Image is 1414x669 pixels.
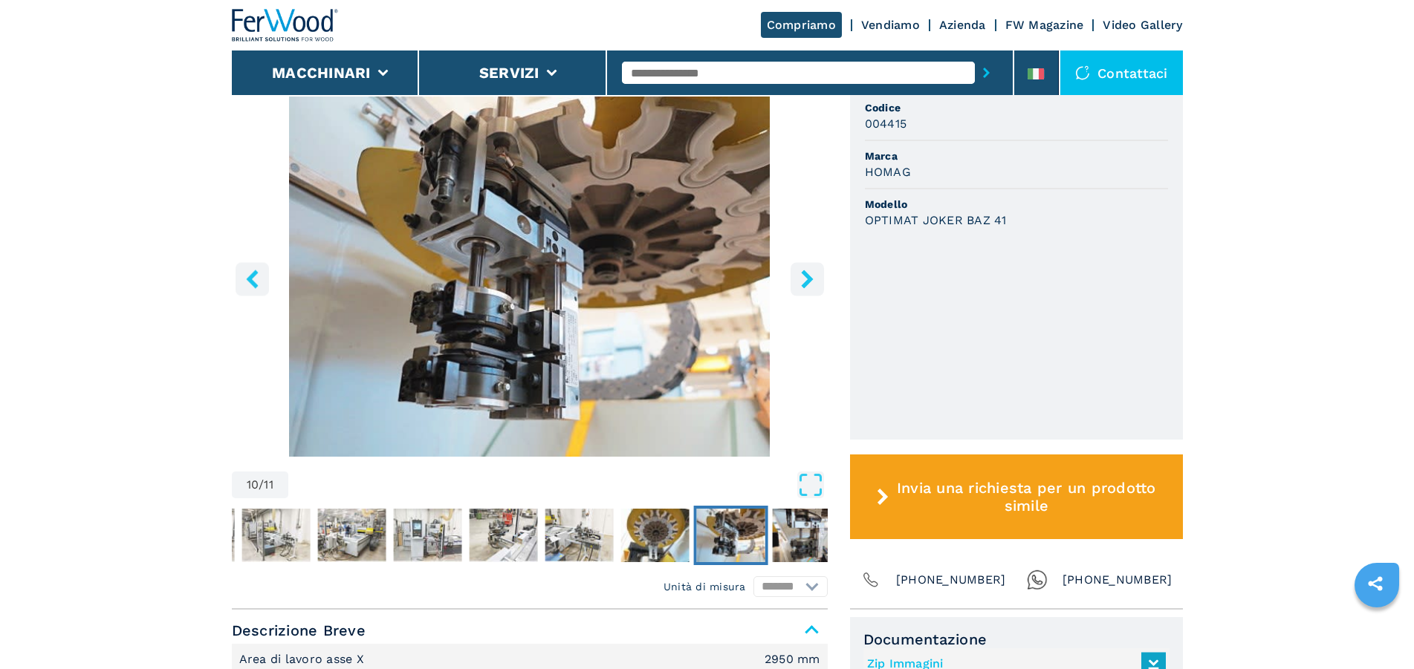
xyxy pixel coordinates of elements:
[865,197,1168,212] span: Modello
[239,651,369,668] p: Area di lavoro asse X
[664,579,746,594] em: Unità di misura
[861,18,920,32] a: Vendiamo
[620,509,689,562] img: 4e07c123dab5aba9afb993b7922a58cb
[1063,570,1173,590] span: [PHONE_NUMBER]
[292,471,824,498] button: Open Fullscreen
[860,570,881,590] img: Phone
[314,506,389,565] button: Go to Slide 5
[241,509,310,562] img: b64631d3d7f8e86ae2cb7ffef70e8590
[232,97,828,457] div: Go to Slide 10
[696,509,765,562] img: eac39b73362d6da4af11b83f1ab47b19
[617,506,692,565] button: Go to Slide 9
[939,18,986,32] a: Azienda
[865,100,1168,115] span: Codice
[393,509,461,562] img: e81fb202c2bc1bb7c2a90504fe7035c3
[865,212,1007,229] h3: OPTIMAT JOKER BAZ 41
[317,509,386,562] img: c631f527e97b8beb60b2a16a47bb4b5f
[236,262,269,296] button: left-button
[1351,602,1403,658] iframe: Chat
[791,262,824,296] button: right-button
[479,64,539,82] button: Servizi
[895,479,1158,515] span: Invia una richiesta per un prodotto simile
[390,506,464,565] button: Go to Slide 6
[87,506,683,565] nav: Thumbnail Navigation
[1357,565,1394,602] a: sharethis
[247,479,259,491] span: 10
[693,506,768,565] button: Go to Slide 10
[772,509,840,562] img: cbcc97b6a47dba77aa94f29fe1949085
[272,64,371,82] button: Macchinari
[239,506,313,565] button: Go to Slide 4
[865,115,907,132] h3: 004415
[163,506,237,565] button: Go to Slide 3
[769,506,843,565] button: Go to Slide 11
[1103,18,1182,32] a: Video Gallery
[469,509,537,562] img: 3fc8abdfdb18f880f7bf07b08ef0f115
[232,97,828,457] img: Centro di lavoro a Bordare HOMAG OPTIMAT JOKER BAZ 41
[264,479,273,491] span: 11
[896,570,1006,590] span: [PHONE_NUMBER]
[232,617,828,644] span: Descrizione Breve
[1027,570,1048,590] img: Whatsapp
[166,509,234,562] img: e6b2fa56de93264109bc17262bffebb3
[865,163,911,180] h3: HOMAG
[545,509,613,562] img: 2586f1b5dd7041ca2bb55e16dbeaf077
[1060,50,1183,95] div: Contattaci
[1075,65,1090,80] img: Contattaci
[761,12,842,38] a: Compriamo
[1005,18,1084,32] a: FW Magazine
[542,506,616,565] button: Go to Slide 8
[259,479,264,491] span: /
[232,9,339,42] img: Ferwood
[466,506,540,565] button: Go to Slide 7
[863,630,1170,648] span: Documentazione
[865,149,1168,163] span: Marca
[765,653,820,665] em: 2950 mm
[850,454,1183,539] button: Invia una richiesta per un prodotto simile
[975,56,998,90] button: submit-button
